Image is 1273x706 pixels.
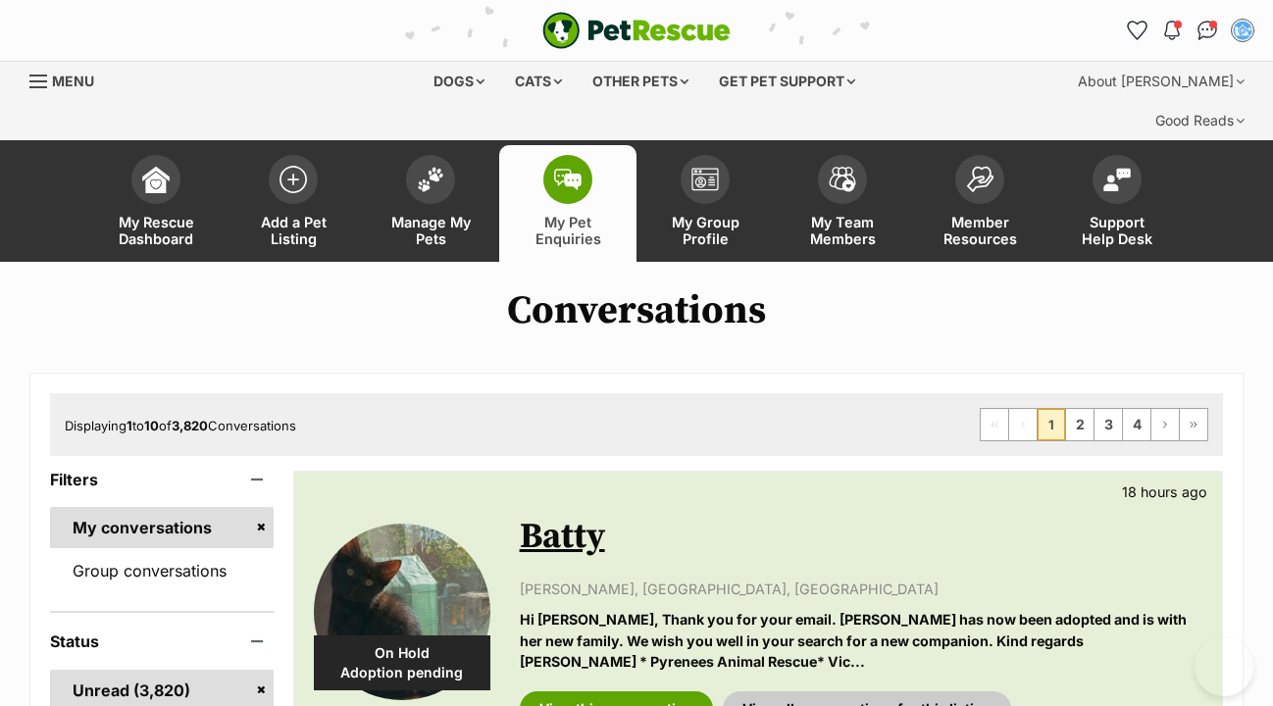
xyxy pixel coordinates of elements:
span: Displaying to of Conversations [65,418,296,433]
a: Page 2 [1066,409,1094,440]
a: My Team Members [774,145,911,262]
img: member-resources-icon-8e73f808a243e03378d46382f2149f9095a855e16c252ad45f914b54edf8863c.svg [966,166,993,192]
header: Filters [50,471,274,488]
iframe: Help Scout Beacon - Open [1195,637,1253,696]
a: Add a Pet Listing [225,145,362,262]
span: First page [981,409,1008,440]
span: Page 1 [1038,409,1065,440]
div: About [PERSON_NAME] [1064,62,1258,101]
img: logo-e224e6f780fb5917bec1dbf3a21bbac754714ae5b6737aabdf751b685950b380.svg [542,12,731,49]
span: Previous page [1009,409,1037,440]
a: Group conversations [50,550,274,591]
a: Member Resources [911,145,1048,262]
a: Menu [29,62,108,97]
div: Cats [501,62,576,101]
nav: Pagination [980,408,1208,441]
a: My conversations [50,507,274,548]
a: Support Help Desk [1048,145,1186,262]
p: Hi [PERSON_NAME], Thank you for your email. [PERSON_NAME] has now been adopted and is with her ne... [520,609,1202,672]
a: Page 4 [1123,409,1150,440]
span: My Group Profile [661,214,749,247]
span: Support Help Desk [1073,214,1161,247]
a: Conversations [1192,15,1223,46]
span: Manage My Pets [386,214,475,247]
button: Notifications [1156,15,1188,46]
img: Batty [314,524,490,700]
a: Next page [1151,409,1179,440]
img: team-members-icon-5396bd8760b3fe7c0b43da4ab00e1e3bb1a5d9ba89233759b79545d2d3fc5d0d.svg [829,167,856,192]
a: My Pet Enquiries [499,145,636,262]
img: notifications-46538b983faf8c2785f20acdc204bb7945ddae34d4c08c2a6579f10ce5e182be.svg [1164,21,1180,40]
span: My Rescue Dashboard [112,214,200,247]
header: Status [50,632,274,650]
span: My Pet Enquiries [524,214,612,247]
span: My Team Members [798,214,887,247]
span: Menu [52,73,94,89]
strong: 1 [127,418,132,433]
img: add-pet-listing-icon-0afa8454b4691262ce3f59096e99ab1cd57d4a30225e0717b998d2c9b9846f56.svg [280,166,307,193]
a: Page 3 [1095,409,1122,440]
div: Good Reads [1142,101,1258,140]
button: My account [1227,15,1258,46]
p: [PERSON_NAME], [GEOGRAPHIC_DATA], [GEOGRAPHIC_DATA] [520,579,1202,599]
div: Dogs [420,62,498,101]
p: 18 hours ago [1122,481,1207,502]
strong: 3,820 [172,418,208,433]
ul: Account quick links [1121,15,1258,46]
a: My Rescue Dashboard [87,145,225,262]
strong: 10 [144,418,159,433]
img: manage-my-pets-icon-02211641906a0b7f246fdf0571729dbe1e7629f14944591b6c1af311fb30b64b.svg [417,167,444,192]
img: dashboard-icon-eb2f2d2d3e046f16d808141f083e7271f6b2e854fb5c12c21221c1fb7104beca.svg [142,166,170,193]
a: Last page [1180,409,1207,440]
div: On Hold [314,635,490,690]
span: Member Resources [936,214,1024,247]
a: PetRescue [542,12,731,49]
a: Batty [520,515,605,559]
span: Add a Pet Listing [249,214,337,247]
div: Other pets [579,62,702,101]
a: Manage My Pets [362,145,499,262]
img: pet-enquiries-icon-7e3ad2cf08bfb03b45e93fb7055b45f3efa6380592205ae92323e6603595dc1f.svg [554,169,582,190]
img: chat-41dd97257d64d25036548639549fe6c8038ab92f7586957e7f3b1b290dea8141.svg [1197,21,1218,40]
img: susan bullen profile pic [1233,21,1252,40]
a: Favourites [1121,15,1152,46]
div: Get pet support [705,62,869,101]
span: Adoption pending [314,663,490,682]
img: group-profile-icon-3fa3cf56718a62981997c0bc7e787c4b2cf8bcc04b72c1350f741eb67cf2f40e.svg [691,168,719,191]
a: My Group Profile [636,145,774,262]
img: help-desk-icon-fdf02630f3aa405de69fd3d07c3f3aa587a6932b1a1747fa1d2bba05be0121f9.svg [1103,168,1131,191]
